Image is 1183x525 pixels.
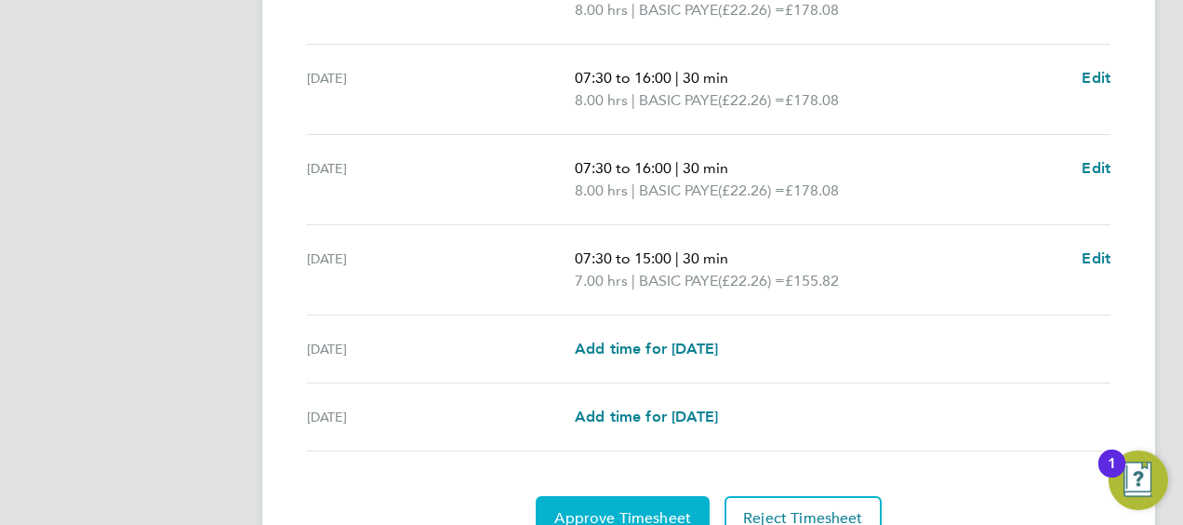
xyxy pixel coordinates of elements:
[1109,451,1168,510] button: Open Resource Center, 1 new notification
[631,1,635,19] span: |
[307,248,575,292] div: [DATE]
[1082,248,1110,270] a: Edit
[575,272,628,289] span: 7.00 hrs
[675,249,679,267] span: |
[718,182,785,199] span: (£22.26) =
[575,249,671,267] span: 07:30 to 15:00
[683,249,728,267] span: 30 min
[575,408,718,425] span: Add time for [DATE]
[683,69,728,87] span: 30 min
[1082,69,1110,87] span: Edit
[639,89,718,112] span: BASIC PAYE
[683,159,728,177] span: 30 min
[575,182,628,199] span: 8.00 hrs
[307,67,575,112] div: [DATE]
[575,1,628,19] span: 8.00 hrs
[1108,464,1116,488] div: 1
[575,338,718,360] a: Add time for [DATE]
[1082,157,1110,180] a: Edit
[675,69,679,87] span: |
[631,91,635,109] span: |
[307,157,575,202] div: [DATE]
[1082,249,1110,267] span: Edit
[675,159,679,177] span: |
[639,180,718,202] span: BASIC PAYE
[718,1,785,19] span: (£22.26) =
[575,69,671,87] span: 07:30 to 16:00
[307,406,575,428] div: [DATE]
[1082,67,1110,89] a: Edit
[718,272,785,289] span: (£22.26) =
[307,338,575,360] div: [DATE]
[785,182,839,199] span: £178.08
[575,91,628,109] span: 8.00 hrs
[575,406,718,428] a: Add time for [DATE]
[718,91,785,109] span: (£22.26) =
[575,159,671,177] span: 07:30 to 16:00
[785,1,839,19] span: £178.08
[575,340,718,357] span: Add time for [DATE]
[785,91,839,109] span: £178.08
[1082,159,1110,177] span: Edit
[785,272,839,289] span: £155.82
[631,272,635,289] span: |
[631,182,635,199] span: |
[639,270,718,292] span: BASIC PAYE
